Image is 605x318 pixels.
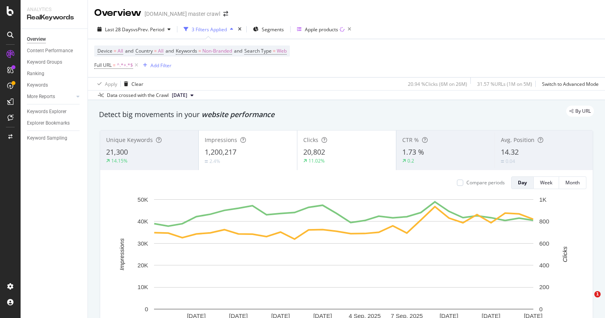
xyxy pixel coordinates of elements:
[205,136,237,144] span: Impressions
[131,81,143,87] div: Clear
[27,134,67,142] div: Keyword Sampling
[209,158,220,165] div: 2.4%
[308,157,325,164] div: 11.02%
[205,160,208,163] img: Equal
[169,91,197,100] button: [DATE]
[407,157,414,164] div: 0.2
[192,26,227,33] div: 3 Filters Applied
[262,26,284,33] span: Segments
[402,136,419,144] span: CTR %
[107,92,169,99] div: Data crossed with the Crawl
[578,291,597,310] iframe: Intercom live chat
[236,25,243,33] div: times
[273,47,276,54] span: =
[539,306,542,312] text: 0
[97,47,112,54] span: Device
[27,81,48,89] div: Keywords
[27,93,55,101] div: More Reports
[150,62,171,69] div: Add Filter
[105,81,117,87] div: Apply
[205,147,236,157] span: 1,200,217
[402,147,424,157] span: 1.73 %
[511,176,534,189] button: Day
[94,23,174,36] button: Last 28 DaysvsPrev. Period
[166,47,174,54] span: and
[594,291,601,297] span: 1
[145,306,148,312] text: 0
[294,23,354,36] button: Apple products
[539,262,549,269] text: 400
[561,246,568,262] text: Clicks
[565,179,580,186] div: Month
[501,136,535,144] span: Avg. Position
[27,35,82,44] a: Overview
[27,119,70,127] div: Explorer Bookmarks
[506,158,515,165] div: 0.04
[137,284,148,290] text: 10K
[27,35,46,44] div: Overview
[305,26,338,33] div: Apple products
[137,218,148,225] text: 40K
[250,23,287,36] button: Segments
[27,134,82,142] a: Keyword Sampling
[539,240,549,247] text: 600
[559,176,586,189] button: Month
[234,47,242,54] span: and
[176,47,197,54] span: Keywords
[181,23,236,36] button: 3 Filters Applied
[542,81,599,87] div: Switch to Advanced Mode
[118,238,125,270] text: Impressions
[158,45,164,57] span: All
[27,93,74,101] a: More Reports
[114,47,116,54] span: =
[106,147,128,157] span: 21,300
[27,47,73,55] div: Content Performance
[27,13,81,22] div: RealKeywords
[575,109,591,114] span: By URL
[202,45,232,57] span: Non-Branded
[94,6,141,20] div: Overview
[466,179,505,186] div: Compare periods
[501,160,504,163] img: Equal
[118,45,123,57] span: All
[113,62,116,68] span: =
[137,240,148,247] text: 30K
[106,136,153,144] span: Unique Keywords
[518,179,527,186] div: Day
[27,58,62,66] div: Keyword Groups
[566,106,594,117] div: legacy label
[539,196,546,203] text: 1K
[133,26,164,33] span: vs Prev. Period
[198,47,201,54] span: =
[303,147,325,157] span: 20,802
[27,58,82,66] a: Keyword Groups
[540,179,552,186] div: Week
[121,78,143,90] button: Clear
[27,108,82,116] a: Keywords Explorer
[27,81,82,89] a: Keywords
[277,45,287,57] span: Web
[303,136,318,144] span: Clicks
[27,70,44,78] div: Ranking
[27,6,81,13] div: Analytics
[125,47,133,54] span: and
[539,78,599,90] button: Switch to Advanced Mode
[137,262,148,269] text: 20K
[105,26,133,33] span: Last 28 Days
[477,81,532,87] div: 31.57 % URLs ( 1M on 5M )
[534,176,559,189] button: Week
[94,78,117,90] button: Apply
[27,47,82,55] a: Content Performance
[94,62,112,68] span: Full URL
[27,108,67,116] div: Keywords Explorer
[244,47,272,54] span: Search Type
[27,70,82,78] a: Ranking
[539,218,549,225] text: 800
[172,92,187,99] span: 2025 Sep. 15th
[135,47,153,54] span: Country
[145,10,220,18] div: [DOMAIN_NAME] master crawl
[501,147,519,157] span: 14.32
[154,47,157,54] span: =
[140,61,171,70] button: Add Filter
[137,196,148,203] text: 50K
